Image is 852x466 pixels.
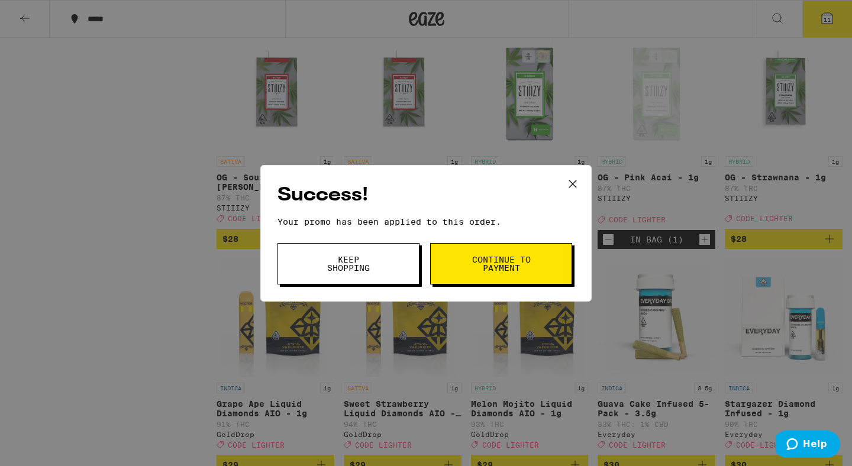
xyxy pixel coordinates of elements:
[277,217,575,226] p: Your promo has been applied to this order.
[277,182,575,209] h2: Success!
[277,243,419,284] button: Keep Shopping
[430,243,572,284] button: Continue to payment
[318,255,379,272] span: Keep Shopping
[471,255,531,272] span: Continue to payment
[776,431,840,460] iframe: Opens a widget where you can find more information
